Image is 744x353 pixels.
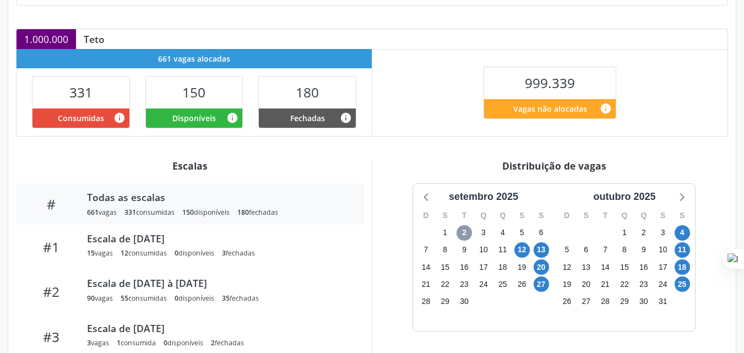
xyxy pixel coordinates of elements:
i: Quantidade de vagas restantes do teto de vagas [600,102,612,115]
span: 90 [87,294,95,303]
div: Distribuição de vagas [380,160,728,172]
div: Escala de [DATE] à [DATE] [87,277,349,289]
div: Q [493,207,512,224]
span: segunda-feira, 6 de outubro de 2025 [578,242,594,258]
div: Q [474,207,493,224]
span: 331 [69,83,93,101]
div: vagas [87,208,117,217]
div: vagas [87,248,113,258]
span: quinta-feira, 18 de setembro de 2025 [495,259,511,275]
div: consumidas [124,208,175,217]
span: segunda-feira, 13 de outubro de 2025 [578,259,594,275]
span: quinta-feira, 2 de outubro de 2025 [636,225,651,241]
span: Disponíveis [172,112,216,124]
span: quarta-feira, 3 de setembro de 2025 [476,225,491,241]
div: S [436,207,455,224]
span: Vagas não alocadas [513,103,587,115]
div: outubro 2025 [589,189,660,204]
div: Escala de [DATE] [87,322,349,334]
span: quarta-feira, 22 de outubro de 2025 [617,276,632,292]
span: domingo, 28 de setembro de 2025 [418,294,433,309]
span: Consumidas [58,112,104,124]
span: domingo, 19 de outubro de 2025 [559,276,574,292]
span: terça-feira, 21 de outubro de 2025 [598,276,613,292]
span: terça-feira, 7 de outubro de 2025 [598,242,613,258]
span: domingo, 14 de setembro de 2025 [418,259,433,275]
span: sábado, 25 de outubro de 2025 [675,276,690,292]
div: T [455,207,474,224]
span: sábado, 13 de setembro de 2025 [534,242,549,258]
div: Escalas [16,160,364,172]
span: quinta-feira, 4 de setembro de 2025 [495,225,511,241]
span: segunda-feira, 29 de setembro de 2025 [437,294,453,309]
span: quinta-feira, 30 de outubro de 2025 [636,294,651,309]
div: S [531,207,551,224]
span: 661 [87,208,99,217]
div: Q [615,207,634,224]
span: sábado, 18 de outubro de 2025 [675,259,690,275]
div: Teto [76,33,112,45]
span: sexta-feira, 3 de outubro de 2025 [655,225,671,241]
span: domingo, 26 de outubro de 2025 [559,294,574,309]
div: consumida [117,338,156,347]
span: 3 [222,248,226,258]
span: sexta-feira, 10 de outubro de 2025 [655,242,671,258]
span: segunda-feira, 15 de setembro de 2025 [437,259,453,275]
div: S [512,207,531,224]
div: T [596,207,615,224]
span: quarta-feira, 17 de setembro de 2025 [476,259,491,275]
span: quinta-feira, 25 de setembro de 2025 [495,276,511,292]
div: fechadas [237,208,278,217]
div: Escala de [DATE] [87,232,349,245]
span: segunda-feira, 20 de outubro de 2025 [578,276,594,292]
span: 150 [182,208,194,217]
span: quinta-feira, 16 de outubro de 2025 [636,259,651,275]
div: S [577,207,596,224]
span: quarta-feira, 10 de setembro de 2025 [476,242,491,258]
span: quarta-feira, 24 de setembro de 2025 [476,276,491,292]
div: 661 vagas alocadas [17,49,372,68]
span: 150 [182,83,205,101]
span: 180 [296,83,319,101]
span: sexta-feira, 31 de outubro de 2025 [655,294,671,309]
span: 1 [117,338,121,347]
span: 0 [164,338,167,347]
span: 3 [87,338,91,347]
div: vagas [87,338,109,347]
span: domingo, 5 de outubro de 2025 [559,242,574,258]
span: 12 [121,248,128,258]
span: sexta-feira, 24 de outubro de 2025 [655,276,671,292]
span: sexta-feira, 5 de setembro de 2025 [514,225,530,241]
div: S [672,207,692,224]
div: disponíveis [164,338,203,347]
span: terça-feira, 23 de setembro de 2025 [457,276,472,292]
span: 15 [87,248,95,258]
span: sábado, 11 de outubro de 2025 [675,242,690,258]
div: fechadas [222,248,255,258]
span: quinta-feira, 11 de setembro de 2025 [495,242,511,258]
span: 0 [175,248,178,258]
span: 331 [124,208,136,217]
div: #2 [24,284,79,300]
div: Todas as escalas [87,191,349,203]
span: Fechadas [290,112,325,124]
div: S [653,207,672,224]
span: domingo, 21 de setembro de 2025 [418,276,433,292]
span: quinta-feira, 23 de outubro de 2025 [636,276,651,292]
span: quinta-feira, 9 de outubro de 2025 [636,242,651,258]
span: sábado, 20 de setembro de 2025 [534,259,549,275]
span: segunda-feira, 1 de setembro de 2025 [437,225,453,241]
span: 0 [175,294,178,303]
span: quarta-feira, 1 de outubro de 2025 [617,225,632,241]
div: # [24,196,79,212]
div: consumidas [121,294,167,303]
span: sexta-feira, 26 de setembro de 2025 [514,276,530,292]
span: sexta-feira, 19 de setembro de 2025 [514,259,530,275]
i: Vagas alocadas e sem marcações associadas [226,112,238,124]
span: sexta-feira, 17 de outubro de 2025 [655,259,671,275]
div: disponíveis [182,208,230,217]
span: terça-feira, 9 de setembro de 2025 [457,242,472,258]
span: sábado, 6 de setembro de 2025 [534,225,549,241]
div: #3 [24,329,79,345]
div: D [557,207,577,224]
